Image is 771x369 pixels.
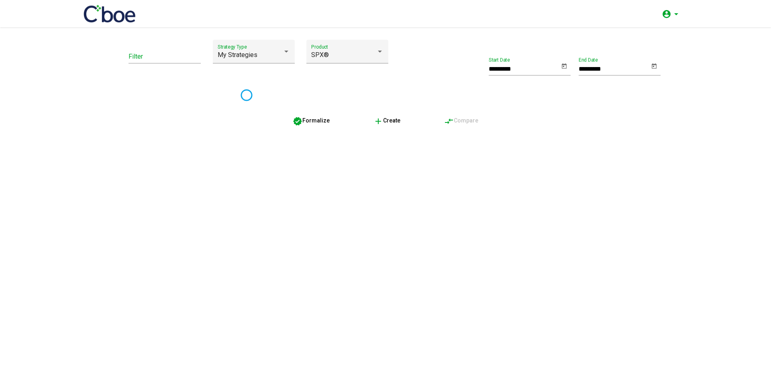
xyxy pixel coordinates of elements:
[293,116,302,126] mat-icon: verified
[444,116,454,126] mat-icon: compare_arrows
[438,113,485,128] button: Compare
[373,117,400,124] span: Create
[671,9,681,19] mat-icon: arrow_drop_down
[662,9,671,19] mat-icon: account_circle
[286,113,336,128] button: Formalize
[444,117,478,124] span: Compare
[84,5,136,22] img: 1200px-Cboe_Global_Markets_Logo.svg.png
[373,116,383,126] mat-icon: add
[293,117,330,124] span: Formalize
[561,61,571,71] button: Open calendar
[218,51,257,59] span: My Strategies
[651,61,661,71] button: Open calendar
[367,113,407,128] button: Create
[311,51,329,59] span: SPX®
